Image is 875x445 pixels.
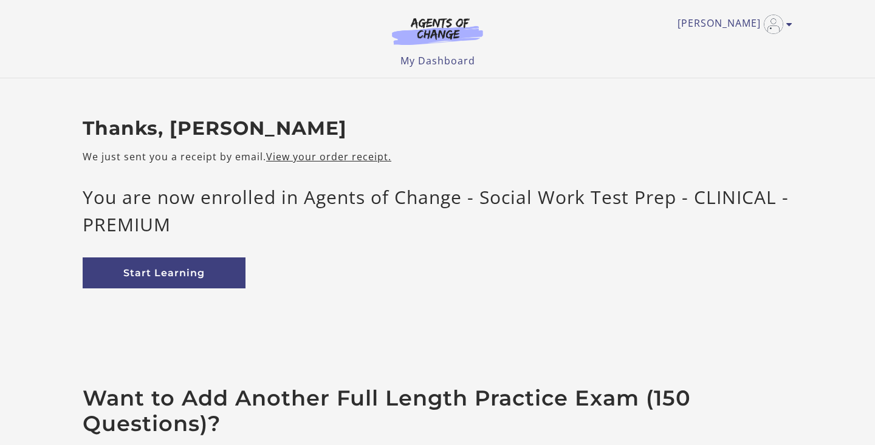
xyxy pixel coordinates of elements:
a: Toggle menu [678,15,786,34]
h2: Want to Add Another Full Length Practice Exam (150 Questions)? [83,386,792,437]
h2: Thanks, [PERSON_NAME] [83,117,792,140]
a: My Dashboard [400,54,475,67]
p: We just sent you a receipt by email. [83,149,792,164]
img: Agents of Change Logo [379,17,496,45]
a: Start Learning [83,257,245,288]
p: You are now enrolled in Agents of Change - Social Work Test Prep - CLINICAL - PREMIUM [83,183,792,238]
a: View your order receipt. [266,150,391,163]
